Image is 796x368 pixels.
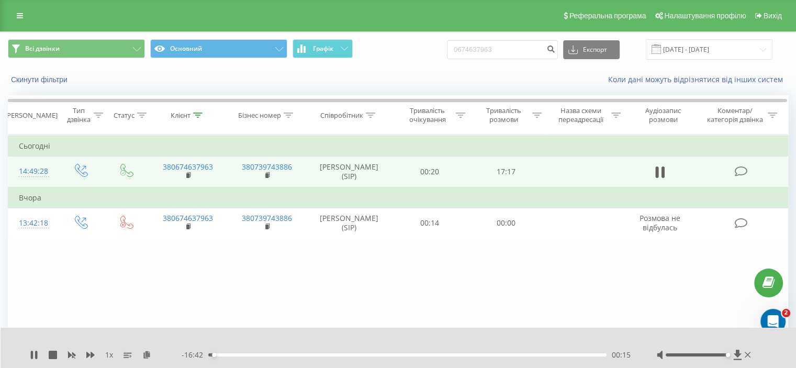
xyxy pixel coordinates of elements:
[782,309,790,317] span: 2
[8,75,73,84] button: Скинути фільтри
[171,111,190,120] div: Клієнт
[612,350,631,360] span: 00:15
[105,350,113,360] span: 1 x
[320,111,363,120] div: Співробітник
[163,162,213,172] a: 380674637963
[5,111,58,120] div: [PERSON_NAME]
[307,208,392,238] td: [PERSON_NAME] (SIP)
[242,213,292,223] a: 380739743886
[313,45,333,52] span: Графік
[392,157,468,187] td: 00:20
[447,40,558,59] input: Пошук за номером
[468,208,544,238] td: 00:00
[725,353,730,357] div: Accessibility label
[392,208,468,238] td: 00:14
[401,106,454,124] div: Тривалість очікування
[8,136,788,157] td: Сьогодні
[477,106,530,124] div: Тривалість розмови
[569,12,646,20] span: Реферальна програма
[664,12,746,20] span: Налаштування профілю
[25,44,60,53] span: Всі дзвінки
[563,40,620,59] button: Експорт
[633,106,694,124] div: Аудіозапис розмови
[293,39,353,58] button: Графік
[163,213,213,223] a: 380674637963
[114,111,134,120] div: Статус
[760,309,786,334] iframe: Intercom live chat
[468,157,544,187] td: 17:17
[608,74,788,84] a: Коли дані можуть відрізнятися вiд інших систем
[764,12,782,20] span: Вихід
[307,157,392,187] td: [PERSON_NAME] (SIP)
[66,106,91,124] div: Тип дзвінка
[19,161,47,182] div: 14:49:28
[238,111,281,120] div: Бізнес номер
[640,213,680,232] span: Розмова не відбулась
[704,106,765,124] div: Коментар/категорія дзвінка
[8,39,145,58] button: Всі дзвінки
[554,106,609,124] div: Назва схеми переадресації
[242,162,292,172] a: 380739743886
[150,39,287,58] button: Основний
[8,187,788,208] td: Вчора
[19,213,47,233] div: 13:42:18
[212,353,216,357] div: Accessibility label
[182,350,208,360] span: - 16:42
